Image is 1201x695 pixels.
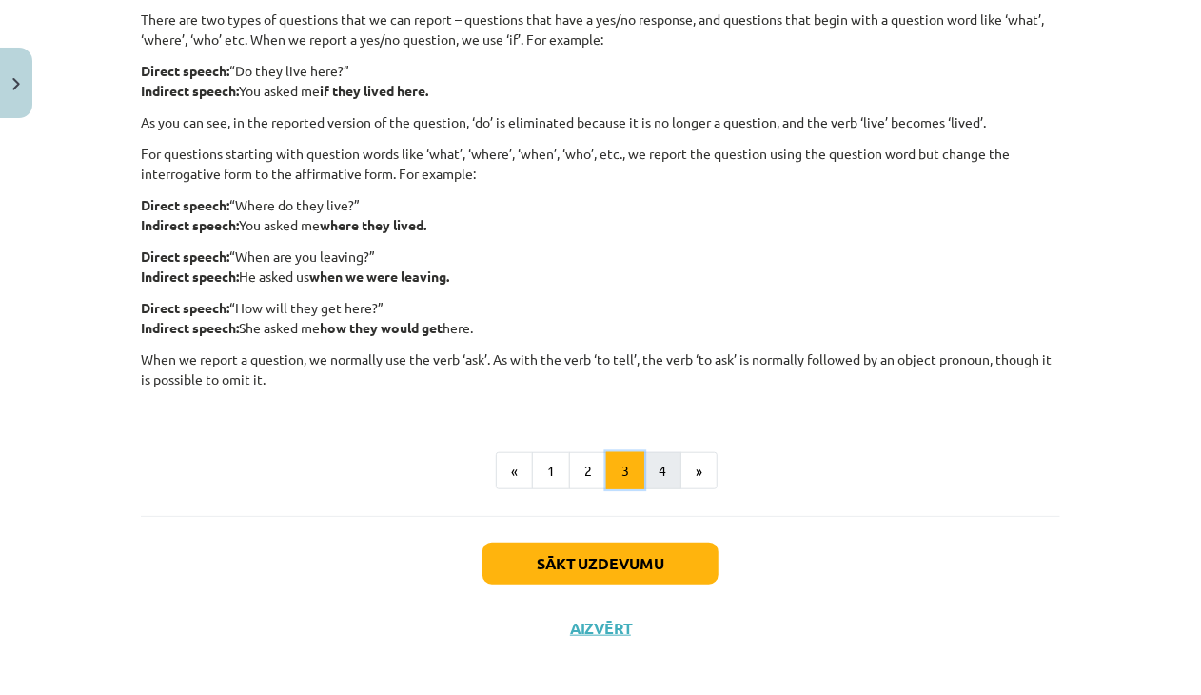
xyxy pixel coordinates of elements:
[141,299,229,316] strong: Direct speech:
[564,619,637,638] button: Aizvērt
[569,452,607,490] button: 2
[643,452,681,490] button: 4
[482,543,719,585] button: Sākt uzdevumu
[12,78,20,90] img: icon-close-lesson-0947bae3869378f0d4975bcd49f059093ad1ed9edebbc8119c70593378902aed.svg
[320,319,443,336] strong: how they would get
[141,452,1060,490] nav: Page navigation example
[141,216,239,233] strong: Indirect speech:
[680,452,718,490] button: »
[141,195,1060,235] p: “Where do they live?” You asked me
[141,61,1060,101] p: “Do they live here?” You asked me
[141,247,1060,287] p: “When are you leaving?” He asked us
[141,319,239,336] strong: Indirect speech:
[141,298,1060,338] p: “How will they get here?” She asked me here.
[141,62,229,79] strong: Direct speech:
[141,248,229,265] strong: Direct speech:
[141,112,1060,132] p: As you can see, in the reported version of the question, ‘do’ is eliminated because it is no long...
[320,216,426,233] strong: where they lived.
[320,82,428,99] strong: if they lived here.
[141,144,1060,184] p: For questions starting with question words like ‘what’, ‘where’, ‘when’, ‘who’, etc., we report t...
[309,268,449,285] strong: when we were leaving.
[141,10,1060,50] p: There are two types of questions that we can report – questions that have a yes/no response, and ...
[606,452,644,490] button: 3
[496,452,533,490] button: «
[141,82,239,99] strong: Indirect speech:
[532,452,570,490] button: 1
[141,196,229,213] strong: Direct speech:
[141,268,239,285] strong: Indirect speech:
[141,349,1060,409] p: When we report a question, we normally use the verb ‘ask’. As with the verb ‘to tell’, the verb ‘...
